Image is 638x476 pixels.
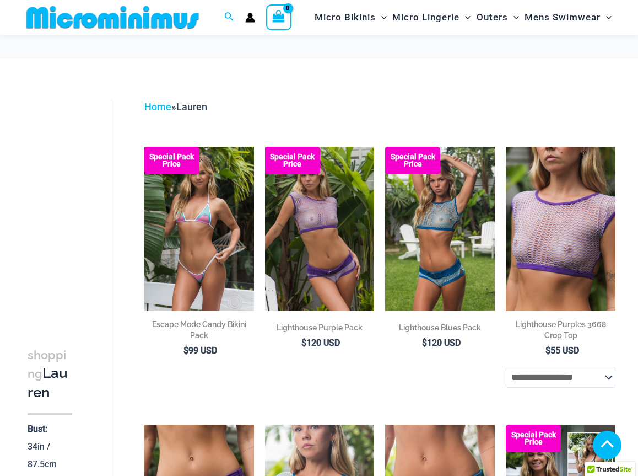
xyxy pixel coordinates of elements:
[506,319,615,345] a: Lighthouse Purples 3668 Crop Top
[385,147,495,311] img: Lighthouse Blues 3668 Crop Top 516 Short 03
[392,3,459,31] span: Micro Lingerie
[144,153,199,168] b: Special Pack Price
[266,4,291,30] a: View Shopping Cart, empty
[477,3,508,31] span: Outers
[315,3,376,31] span: Micro Bikinis
[506,319,615,341] h2: Lighthouse Purples 3668 Crop Top
[545,345,579,356] bdi: 55 USD
[312,3,390,31] a: Micro BikinisMenu ToggleMenu Toggle
[422,338,427,348] span: $
[508,3,519,31] span: Menu Toggle
[28,441,57,469] p: 34in / 87.5cm
[245,13,255,23] a: Account icon link
[144,319,254,341] h2: Escape Mode Candy Bikini Pack
[224,10,234,24] a: Search icon link
[545,345,550,356] span: $
[525,3,601,31] span: Mens Swimwear
[390,3,473,31] a: Micro LingerieMenu ToggleMenu Toggle
[385,153,440,168] b: Special Pack Price
[183,345,217,356] bdi: 99 USD
[176,101,207,113] span: Lauren
[144,319,254,345] a: Escape Mode Candy Bikini Pack
[601,3,612,31] span: Menu Toggle
[183,345,188,356] span: $
[385,147,495,311] a: Lighthouse Blues 3668 Crop Top 516 Short 03 Lighthouse Blues 3668 Crop Top 516 Short 04Lighthouse...
[301,338,340,348] bdi: 120 USD
[376,3,387,31] span: Menu Toggle
[144,147,254,311] a: Escape Mode Candy 3151 Top 4151 Bottom 02 Escape Mode Candy 3151 Top 4151 Bottom 04Escape Mode Ca...
[265,153,320,168] b: Special Pack Price
[28,348,66,381] span: shopping
[22,5,203,30] img: MM SHOP LOGO FLAT
[265,147,375,311] a: Lighthouse Purples 3668 Crop Top 516 Short 11 Lighthouse Purples 3668 Crop Top 516 Short 09Lighth...
[144,147,254,311] img: Escape Mode Candy 3151 Top 4151 Bottom 02
[522,3,614,31] a: Mens SwimwearMenu ToggleMenu Toggle
[385,322,495,337] a: Lighthouse Blues Pack
[265,147,375,311] img: Lighthouse Purples 3668 Crop Top 516 Short 11
[310,2,616,33] nav: Site Navigation
[506,431,561,446] b: Special Pack Price
[265,322,375,333] h2: Lighthouse Purple Pack
[144,101,207,113] span: »
[385,322,495,333] h2: Lighthouse Blues Pack
[474,3,522,31] a: OutersMenu ToggleMenu Toggle
[144,101,171,113] a: Home
[28,345,72,402] h3: Lauren
[506,147,615,311] img: Lighthouse Purples 3668 Crop Top 01
[265,322,375,337] a: Lighthouse Purple Pack
[28,424,47,434] p: Bust:
[28,90,127,311] iframe: TrustedSite Certified
[506,147,615,311] a: Lighthouse Purples 3668 Crop Top 01Lighthouse Purples 3668 Crop Top 516 Short 02Lighthouse Purple...
[301,338,306,348] span: $
[422,338,461,348] bdi: 120 USD
[459,3,471,31] span: Menu Toggle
